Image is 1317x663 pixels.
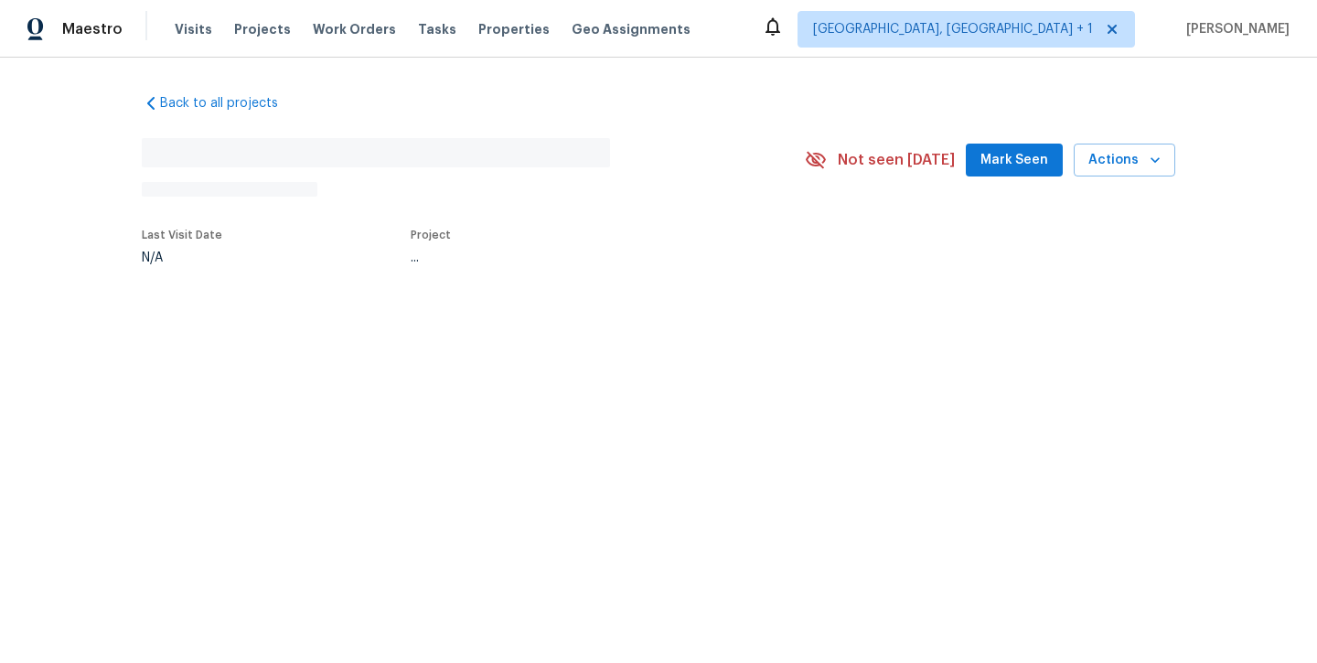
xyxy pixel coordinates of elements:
[838,151,955,169] span: Not seen [DATE]
[313,20,396,38] span: Work Orders
[175,20,212,38] span: Visits
[813,20,1093,38] span: [GEOGRAPHIC_DATA], [GEOGRAPHIC_DATA] + 1
[411,230,451,241] span: Project
[1179,20,1290,38] span: [PERSON_NAME]
[418,23,456,36] span: Tasks
[478,20,550,38] span: Properties
[142,94,317,112] a: Back to all projects
[572,20,691,38] span: Geo Assignments
[980,149,1048,172] span: Mark Seen
[411,251,762,264] div: ...
[1088,149,1161,172] span: Actions
[142,230,222,241] span: Last Visit Date
[62,20,123,38] span: Maestro
[142,251,222,264] div: N/A
[1074,144,1175,177] button: Actions
[966,144,1063,177] button: Mark Seen
[234,20,291,38] span: Projects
